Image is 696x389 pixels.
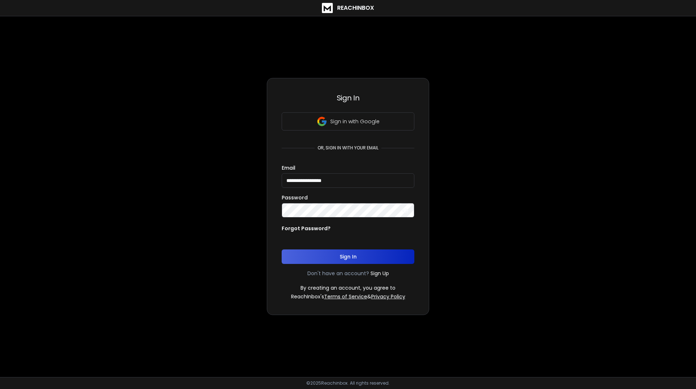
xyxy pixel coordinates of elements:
[282,93,414,103] h3: Sign In
[291,293,405,300] p: ReachInbox's &
[322,3,333,13] img: logo
[322,3,374,13] a: ReachInbox
[370,270,389,277] a: Sign Up
[324,293,367,300] a: Terms of Service
[282,249,414,264] button: Sign In
[315,145,381,151] p: or, sign in with your email
[307,270,369,277] p: Don't have an account?
[330,118,380,125] p: Sign in with Google
[282,112,414,131] button: Sign in with Google
[337,4,374,12] h1: ReachInbox
[282,225,331,232] p: Forgot Password?
[282,195,308,200] label: Password
[301,284,395,291] p: By creating an account, you agree to
[306,380,390,386] p: © 2025 Reachinbox. All rights reserved.
[282,165,295,170] label: Email
[371,293,405,300] a: Privacy Policy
